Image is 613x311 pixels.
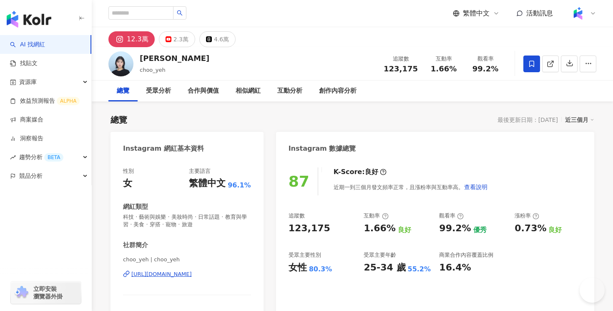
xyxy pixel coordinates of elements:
span: 競品分析 [19,167,43,185]
img: Kolr%20app%20icon%20%281%29.png [570,5,586,21]
div: 商業合作內容覆蓋比例 [439,251,493,259]
span: choo_yeh [140,67,166,73]
a: 找貼文 [10,59,38,68]
div: 互動率 [364,212,388,220]
a: 商案媒合 [10,116,43,124]
div: 觀看率 [470,55,501,63]
span: 資源庫 [19,73,37,91]
iframe: Help Scout Beacon - Open [580,278,605,303]
span: search [177,10,183,16]
div: 追蹤數 [384,55,418,63]
div: 2.3萬 [173,33,188,45]
a: [URL][DOMAIN_NAME] [123,271,251,278]
button: 12.3萬 [108,31,155,47]
div: [URL][DOMAIN_NAME] [131,271,192,278]
div: 受眾分析 [146,86,171,96]
div: 受眾主要年齡 [364,251,396,259]
div: 追蹤數 [289,212,305,220]
div: 123,175 [289,222,330,235]
div: 4.6萬 [214,33,229,45]
div: 優秀 [473,225,487,235]
div: Instagram 網紅基本資料 [123,144,204,153]
span: 繁體中文 [463,9,490,18]
a: chrome extension立即安裝 瀏覽器外掛 [11,281,81,304]
div: 1.66% [364,222,395,235]
div: 漲粉率 [515,212,539,220]
div: 良好 [548,225,562,235]
div: 互動率 [428,55,460,63]
div: 觀看率 [439,212,464,220]
span: choo_yeh | choo_yeh [123,256,251,263]
div: 80.3% [309,265,332,274]
div: 互動分析 [277,86,302,96]
div: 總覽 [117,86,129,96]
div: 相似網紅 [236,86,261,96]
div: 12.3萬 [127,33,148,45]
div: 良好 [398,225,411,235]
div: 網紅類型 [123,202,148,211]
span: 趨勢分析 [19,148,63,167]
div: 創作內容分析 [319,86,357,96]
div: 25-34 歲 [364,261,405,274]
div: 性別 [123,167,134,175]
button: 4.6萬 [199,31,236,47]
div: 0.73% [515,222,546,235]
div: Instagram 數據總覽 [289,144,356,153]
div: 87 [289,173,309,190]
div: 女 [123,177,132,190]
span: 查看說明 [464,184,487,190]
div: 16.4% [439,261,471,274]
span: 1.66% [431,65,457,73]
div: 社群簡介 [123,241,148,250]
div: 近期一到三個月發文頻率正常，且漲粉率與互動率高。 [334,179,488,195]
div: BETA [44,153,63,162]
div: 受眾主要性別 [289,251,321,259]
span: 立即安裝 瀏覽器外掛 [33,285,63,300]
div: 繁體中文 [189,177,226,190]
a: 效益預測報告ALPHA [10,97,80,105]
a: searchAI 找網紅 [10,40,45,49]
div: K-Score : [334,167,387,177]
div: 良好 [365,167,378,177]
span: 99.2% [472,65,498,73]
div: 最後更新日期：[DATE] [497,116,558,123]
div: 近三個月 [565,114,594,125]
div: 主要語言 [189,167,211,175]
button: 查看說明 [464,179,488,195]
div: 合作與價值 [188,86,219,96]
div: [PERSON_NAME] [140,53,209,63]
span: 活動訊息 [526,9,553,17]
button: 2.3萬 [159,31,195,47]
img: logo [7,11,51,28]
div: 55.2% [408,265,431,274]
span: 科技 · 藝術與娛樂 · 美妝時尚 · 日常話題 · 教育與學習 · 美食 · 穿搭 · 寵物 · 旅遊 [123,213,251,228]
span: rise [10,154,16,160]
img: KOL Avatar [108,51,133,76]
div: 總覽 [111,114,127,126]
a: 洞察報告 [10,134,43,143]
img: chrome extension [13,286,30,299]
span: 123,175 [384,64,418,73]
span: 96.1% [228,181,251,190]
div: 女性 [289,261,307,274]
div: 99.2% [439,222,471,235]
